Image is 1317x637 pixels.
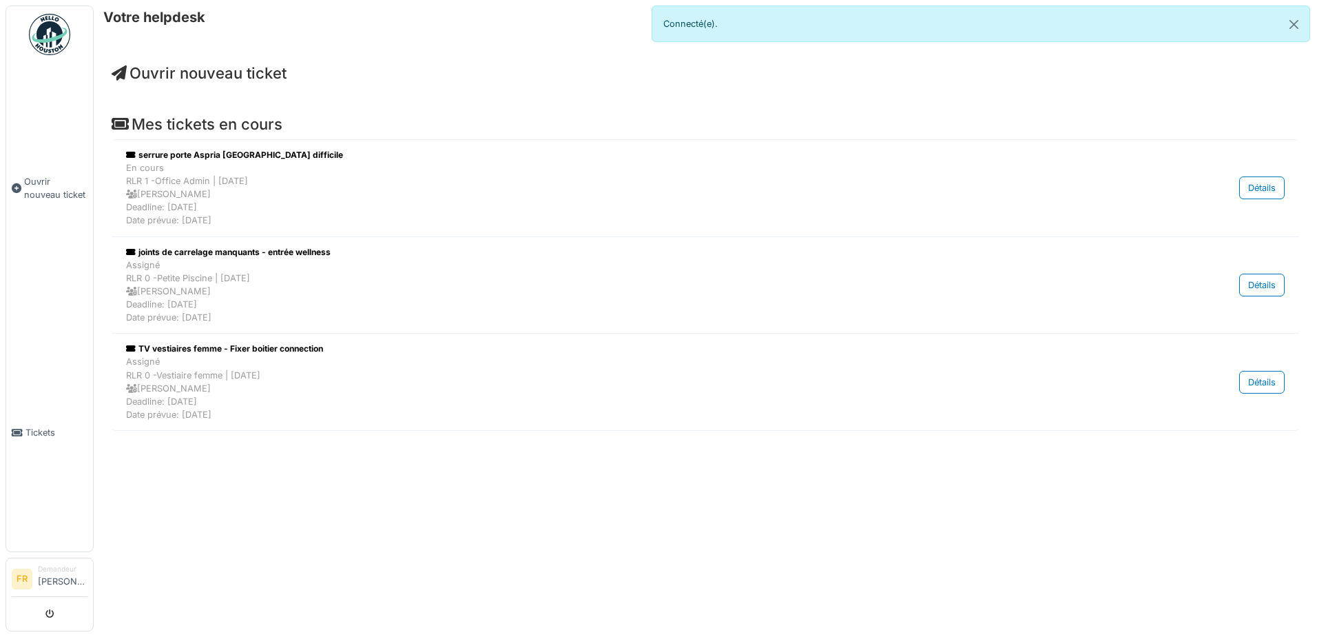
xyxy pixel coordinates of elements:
[12,564,87,597] a: FR Demandeur[PERSON_NAME]
[112,64,287,82] a: Ouvrir nouveau ticket
[1239,274,1285,296] div: Détails
[123,145,1288,231] a: serrure porte Aspria [GEOGRAPHIC_DATA] difficile En coursRLR 1 -Office Admin | [DATE] [PERSON_NAM...
[6,314,93,552] a: Tickets
[123,243,1288,328] a: joints de carrelage manquants - entrée wellness AssignéRLR 0 -Petite Piscine | [DATE] [PERSON_NAM...
[126,259,1116,325] div: Assigné RLR 0 -Petite Piscine | [DATE] [PERSON_NAME] Deadline: [DATE] Date prévue: [DATE]
[126,161,1116,228] div: En cours RLR 1 -Office Admin | [DATE] [PERSON_NAME] Deadline: [DATE] Date prévue: [DATE]
[1239,176,1285,199] div: Détails
[112,115,1299,133] h4: Mes tickets en cours
[38,564,87,574] div: Demandeur
[1239,371,1285,394] div: Détails
[1278,6,1309,43] button: Close
[29,14,70,55] img: Badge_color-CXgf-gQk.svg
[652,6,1310,42] div: Connecté(e).
[12,569,32,589] li: FR
[126,149,1116,161] div: serrure porte Aspria [GEOGRAPHIC_DATA] difficile
[6,63,93,314] a: Ouvrir nouveau ticket
[126,355,1116,421] div: Assigné RLR 0 -Vestiaire femme | [DATE] [PERSON_NAME] Deadline: [DATE] Date prévue: [DATE]
[126,343,1116,355] div: TV vestiaires femme - Fixer boitier connection
[123,339,1288,425] a: TV vestiaires femme - Fixer boitier connection AssignéRLR 0 -Vestiaire femme | [DATE] [PERSON_NAM...
[24,175,87,201] span: Ouvrir nouveau ticket
[103,9,205,26] h6: Votre helpdesk
[25,426,87,439] span: Tickets
[126,246,1116,259] div: joints de carrelage manquants - entrée wellness
[38,564,87,594] li: [PERSON_NAME]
